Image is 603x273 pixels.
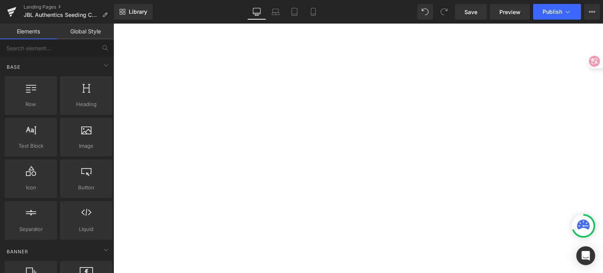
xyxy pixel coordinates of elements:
[6,248,29,255] span: Banner
[62,142,110,150] span: Image
[490,4,530,20] a: Preview
[7,100,55,108] span: Row
[7,183,55,192] span: Icon
[543,9,562,15] span: Publish
[576,246,595,265] div: Open Intercom Messenger
[6,63,21,71] span: Base
[62,100,110,108] span: Heading
[533,4,581,20] button: Publish
[304,4,323,20] a: Mobile
[62,183,110,192] span: Button
[62,225,110,233] span: Liquid
[266,4,285,20] a: Laptop
[7,225,55,233] span: Separator
[285,4,304,20] a: Tablet
[247,4,266,20] a: Desktop
[417,4,433,20] button: Undo
[436,4,452,20] button: Redo
[499,8,521,16] span: Preview
[464,8,477,16] span: Save
[24,12,99,18] span: JBL Authentics Seeding Campaign
[57,24,114,39] a: Global Style
[584,4,600,20] button: More
[7,142,55,150] span: Text Block
[24,4,114,10] a: Landing Pages
[114,4,153,20] a: New Library
[129,8,147,15] span: Library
